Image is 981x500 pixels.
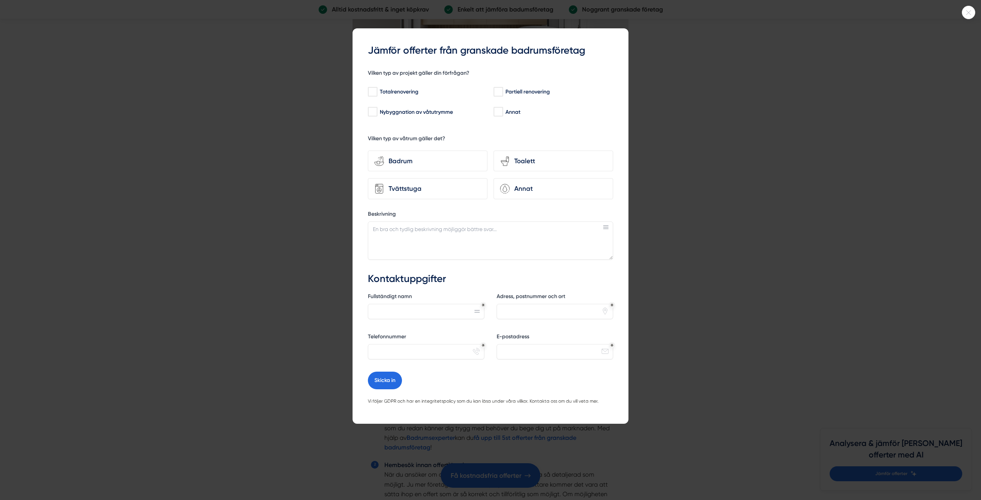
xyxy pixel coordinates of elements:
label: E-postadress [497,333,613,343]
div: Obligatoriskt [610,303,614,307]
input: Nybyggnation av våtutrymme [368,108,377,116]
div: Obligatoriskt [482,303,485,307]
h3: Jämför offerter från granskade badrumsföretag [368,44,613,57]
h5: Vilken typ av våtrum gäller det? [368,135,445,144]
p: Vi följer GDPR och har en integritetspolicy som du kan läsa under våra villkor. Kontakta oss om d... [368,398,613,405]
h3: Kontaktuppgifter [368,272,613,286]
div: Obligatoriskt [482,344,485,347]
h5: Vilken typ av projekt gäller din förfrågan? [368,69,469,79]
label: Beskrivning [368,210,613,220]
label: Adress, postnummer och ort [497,293,613,302]
label: Telefonnummer [368,333,484,343]
div: Obligatoriskt [610,344,614,347]
input: Totalrenovering [368,88,377,96]
button: Skicka in [368,372,402,389]
input: Annat [494,108,502,116]
input: Partiell renovering [494,88,502,96]
label: Fullständigt namn [368,293,484,302]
